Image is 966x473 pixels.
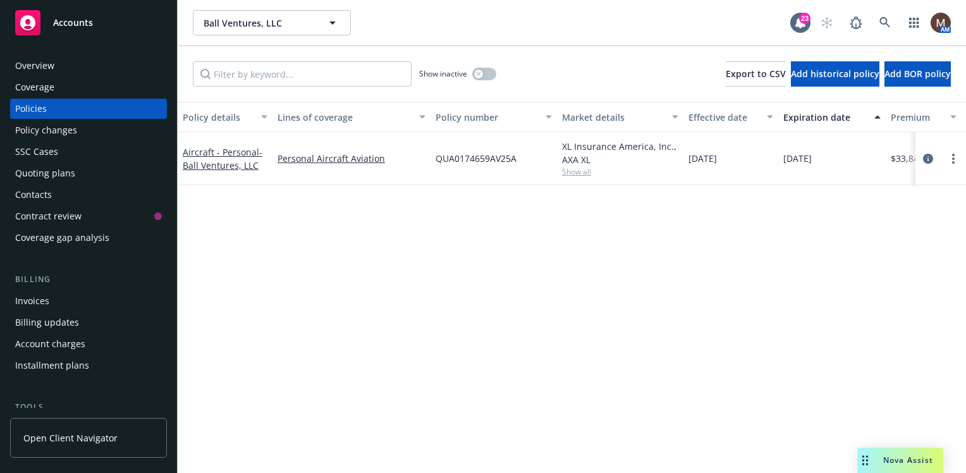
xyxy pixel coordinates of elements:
a: Coverage [10,77,167,97]
span: Add BOR policy [884,68,951,80]
a: Policies [10,99,167,119]
img: photo [931,13,951,33]
div: SSC Cases [15,142,58,162]
button: Expiration date [778,102,886,132]
span: $33,845.00 [891,152,936,165]
button: Ball Ventures, LLC [193,10,351,35]
a: Personal Aircraft Aviation [278,152,425,165]
a: SSC Cases [10,142,167,162]
div: Billing [10,273,167,286]
div: Policy details [183,111,254,124]
div: Policies [15,99,47,119]
button: Market details [557,102,683,132]
div: Policy changes [15,120,77,140]
span: - Ball Ventures, LLC [183,146,262,171]
button: Effective date [683,102,778,132]
div: XL Insurance America, Inc., AXA XL [562,140,678,166]
a: Report a Bug [843,10,869,35]
a: Search [872,10,898,35]
a: Invoices [10,291,167,311]
a: Account charges [10,334,167,354]
a: Contacts [10,185,167,205]
button: Nova Assist [857,448,943,473]
span: Show inactive [419,68,467,79]
div: Billing updates [15,312,79,333]
a: Contract review [10,206,167,226]
span: Show all [562,166,678,177]
div: Account charges [15,334,85,354]
div: Invoices [15,291,49,311]
a: Switch app [902,10,927,35]
div: Premium [891,111,943,124]
div: Quoting plans [15,163,75,183]
div: Market details [562,111,664,124]
span: Add historical policy [791,68,879,80]
div: Lines of coverage [278,111,412,124]
a: Start snowing [814,10,840,35]
div: Overview [15,56,54,76]
span: Open Client Navigator [23,431,118,445]
div: Tools [10,401,167,414]
a: Accounts [10,5,167,40]
div: Policy number [436,111,538,124]
button: Lines of coverage [272,102,431,132]
span: Export to CSV [726,68,786,80]
a: more [946,151,961,166]
input: Filter by keyword... [193,61,412,87]
span: [DATE] [783,152,812,165]
div: Expiration date [783,111,867,124]
div: Installment plans [15,355,89,376]
button: Export to CSV [726,61,786,87]
button: Policy number [431,102,557,132]
div: Coverage [15,77,54,97]
span: Nova Assist [883,455,933,465]
div: Effective date [688,111,759,124]
a: Installment plans [10,355,167,376]
div: Drag to move [857,448,873,473]
button: Premium [886,102,962,132]
a: Policy changes [10,120,167,140]
a: Aircraft - Personal [183,146,262,171]
button: Add historical policy [791,61,879,87]
span: Ball Ventures, LLC [204,16,313,30]
button: Add BOR policy [884,61,951,87]
span: [DATE] [688,152,717,165]
a: Coverage gap analysis [10,228,167,248]
span: QUA0174659AV25A [436,152,517,165]
div: Coverage gap analysis [15,228,109,248]
span: Accounts [53,18,93,28]
button: Policy details [178,102,272,132]
a: circleInformation [920,151,936,166]
div: Contacts [15,185,52,205]
a: Billing updates [10,312,167,333]
a: Overview [10,56,167,76]
div: 23 [799,13,810,24]
div: Contract review [15,206,82,226]
a: Quoting plans [10,163,167,183]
